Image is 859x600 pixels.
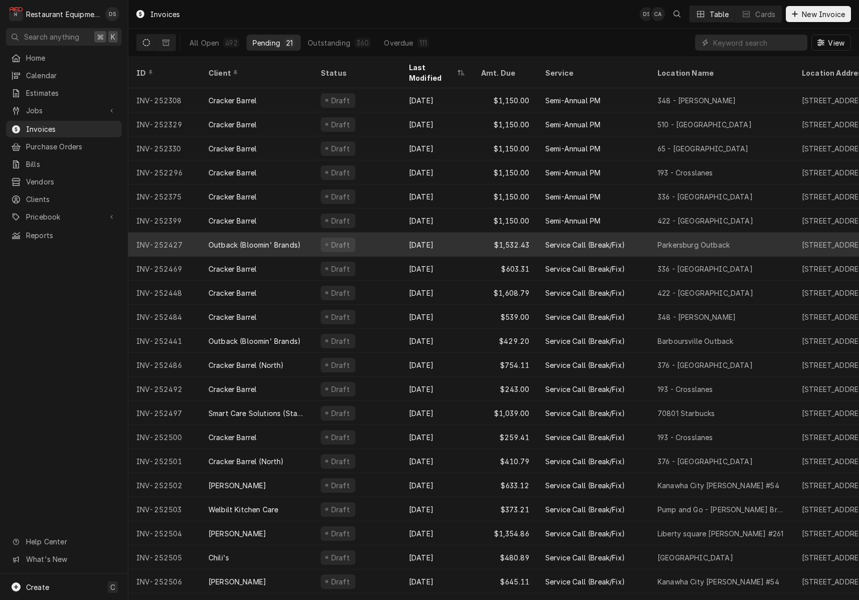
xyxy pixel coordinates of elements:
[128,521,200,545] div: INV-252504
[658,119,752,130] div: 510 - [GEOGRAPHIC_DATA]
[786,6,851,22] button: New Invoice
[26,554,116,564] span: What's New
[639,7,654,21] div: DS
[128,497,200,521] div: INV-252503
[225,38,237,48] div: 492
[330,167,351,178] div: Draft
[128,401,200,425] div: INV-252497
[401,305,473,329] div: [DATE]
[658,384,713,394] div: 193 - Crosslanes
[6,156,122,172] a: Bills
[401,545,473,569] div: [DATE]
[26,141,117,152] span: Purchase Orders
[545,504,625,515] div: Service Call (Break/Fix)
[545,288,625,298] div: Service Call (Break/Fix)
[6,551,122,567] a: Go to What's New
[658,408,715,419] div: 70801 Starbucks
[6,227,122,244] a: Reports
[128,136,200,160] div: INV-252330
[658,312,736,322] div: 348 - [PERSON_NAME]
[473,449,537,473] div: $410.79
[6,209,122,225] a: Go to Pricebook
[208,119,257,130] div: Cracker Barrel
[128,329,200,353] div: INV-252441
[545,143,600,154] div: Semi-Annual PM
[128,112,200,136] div: INV-252329
[401,473,473,497] div: [DATE]
[136,68,190,78] div: ID
[545,95,600,106] div: Semi-Annual PM
[545,528,625,539] div: Service Call (Break/Fix)
[330,360,351,370] div: Draft
[330,408,351,419] div: Draft
[473,497,537,521] div: $373.21
[473,233,537,257] div: $1,532.43
[330,456,351,467] div: Draft
[321,68,391,78] div: Status
[128,257,200,281] div: INV-252469
[401,88,473,112] div: [DATE]
[330,216,351,226] div: Draft
[658,240,730,250] div: Parkersburg Outback
[473,329,537,353] div: $429.20
[710,9,729,20] div: Table
[330,384,351,394] div: Draft
[545,384,625,394] div: Service Call (Break/Fix)
[401,160,473,184] div: [DATE]
[401,497,473,521] div: [DATE]
[545,336,625,346] div: Service Call (Break/Fix)
[26,70,117,81] span: Calendar
[128,545,200,569] div: INV-252505
[473,521,537,545] div: $1,354.86
[473,377,537,401] div: $243.00
[6,191,122,208] a: Clients
[473,425,537,449] div: $259.41
[26,194,117,205] span: Clients
[128,88,200,112] div: INV-252308
[473,281,537,305] div: $1,608.79
[330,191,351,202] div: Draft
[658,68,784,78] div: Location Name
[545,480,625,491] div: Service Call (Break/Fix)
[401,401,473,425] div: [DATE]
[6,533,122,550] a: Go to Help Center
[128,209,200,233] div: INV-252399
[208,528,266,539] div: [PERSON_NAME]
[545,119,600,130] div: Semi-Annual PM
[401,569,473,593] div: [DATE]
[545,167,600,178] div: Semi-Annual PM
[128,281,200,305] div: INV-252448
[24,32,79,42] span: Search anything
[545,552,625,563] div: Service Call (Break/Fix)
[330,312,351,322] div: Draft
[658,456,753,467] div: 376 - [GEOGRAPHIC_DATA]
[330,480,351,491] div: Draft
[658,528,783,539] div: Liberty square [PERSON_NAME] #261
[545,216,600,226] div: Semi-Annual PM
[481,68,527,78] div: Amt. Due
[330,240,351,250] div: Draft
[208,68,303,78] div: Client
[286,38,293,48] div: 21
[755,9,775,20] div: Cards
[473,209,537,233] div: $1,150.00
[826,38,846,48] span: View
[658,167,713,178] div: 193 - Crosslanes
[401,209,473,233] div: [DATE]
[128,160,200,184] div: INV-252296
[330,288,351,298] div: Draft
[208,360,284,370] div: Cracker Barrel (North)
[545,240,625,250] div: Service Call (Break/Fix)
[713,35,802,51] input: Keyword search
[9,7,23,21] div: Restaurant Equipment Diagnostics's Avatar
[401,112,473,136] div: [DATE]
[384,38,413,48] div: Overdue
[208,456,284,467] div: Cracker Barrel (North)
[330,528,351,539] div: Draft
[330,576,351,587] div: Draft
[330,552,351,563] div: Draft
[208,432,257,443] div: Cracker Barrel
[811,35,851,51] button: View
[208,312,257,322] div: Cracker Barrel
[356,38,369,48] div: 360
